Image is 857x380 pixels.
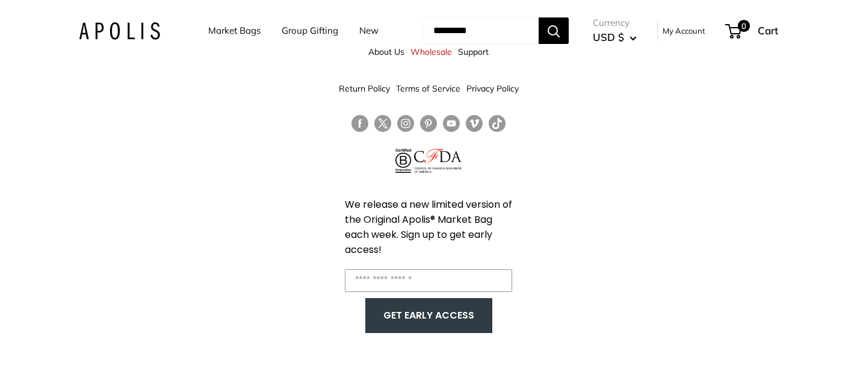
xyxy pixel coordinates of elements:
[359,22,379,39] a: New
[339,78,390,99] a: Return Policy
[424,17,539,44] input: Search...
[345,269,512,292] input: Enter your email
[414,149,462,173] img: Council of Fashion Designers of America Member
[345,198,512,257] span: We release a new limited version of the Original Apolis® Market Bag each week. Sign up to get ear...
[663,23,705,38] a: My Account
[397,115,414,132] a: Follow us on Instagram
[758,24,778,37] span: Cart
[208,22,261,39] a: Market Bags
[738,20,750,32] span: 0
[593,14,637,31] span: Currency
[539,17,569,44] button: Search
[374,115,391,137] a: Follow us on Twitter
[396,78,460,99] a: Terms of Service
[593,28,637,47] button: USD $
[466,78,519,99] a: Privacy Policy
[443,115,460,132] a: Follow us on YouTube
[726,21,778,40] a: 0 Cart
[377,304,480,327] button: GET EARLY ACCESS
[395,149,412,173] img: Certified B Corporation
[282,22,338,39] a: Group Gifting
[466,115,483,132] a: Follow us on Vimeo
[420,115,437,132] a: Follow us on Pinterest
[489,115,506,132] a: Follow us on Tumblr
[351,115,368,132] a: Follow us on Facebook
[593,31,624,43] span: USD $
[79,22,160,40] img: Apolis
